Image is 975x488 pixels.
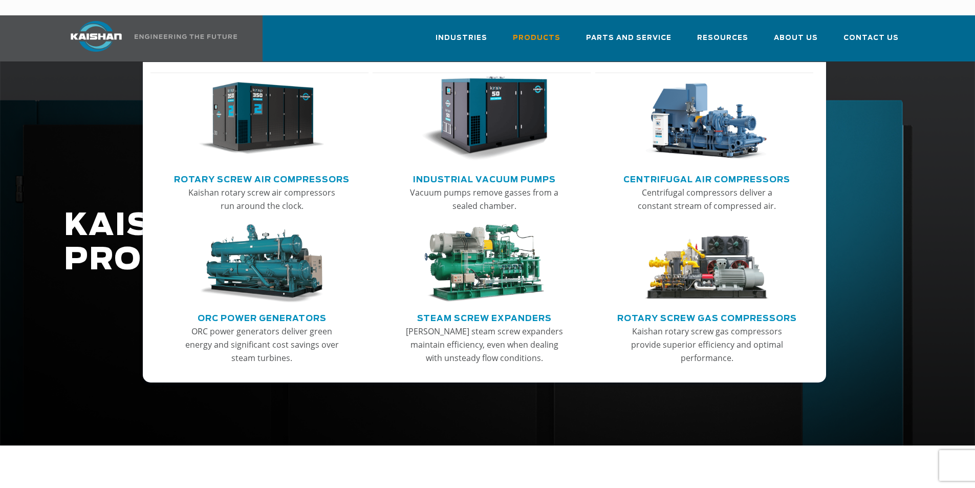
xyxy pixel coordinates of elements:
a: Rotary Screw Gas Compressors [617,309,797,325]
span: Contact Us [843,32,899,44]
a: Parts and Service [586,25,671,59]
a: Kaishan USA [58,15,239,61]
img: thumb-ORC-Power-Generators [199,224,324,303]
a: Industrial Vacuum Pumps [413,171,556,186]
p: Kaishan rotary screw gas compressors provide superior efficiency and optimal performance. [627,325,787,365]
p: [PERSON_NAME] steam screw expanders maintain efficiency, even when dealing with unsteady flow con... [404,325,564,365]
p: Centrifugal compressors deliver a constant stream of compressed air. [627,186,787,213]
img: thumb-Steam-Screw-Expanders [421,224,547,303]
a: Contact Us [843,25,899,59]
a: About Us [774,25,818,59]
h1: KAISHAN PRODUCTS [64,209,768,278]
img: thumb-Centrifugal-Air-Compressors [644,76,770,161]
img: thumb-Rotary-Screw-Air-Compressors [199,76,324,161]
img: kaishan logo [58,21,135,52]
a: Steam Screw Expanders [417,309,552,325]
p: Vacuum pumps remove gasses from a sealed chamber. [404,186,564,213]
span: Parts and Service [586,32,671,44]
span: About Us [774,32,818,44]
a: ORC Power Generators [198,309,327,325]
span: Resources [697,32,748,44]
a: Centrifugal Air Compressors [623,171,790,186]
a: Industries [436,25,487,59]
img: Engineering the future [135,34,237,39]
a: Products [513,25,560,59]
a: Resources [697,25,748,59]
span: Industries [436,32,487,44]
a: Rotary Screw Air Compressors [174,171,350,186]
span: Products [513,32,560,44]
img: thumb-Rotary-Screw-Gas-Compressors [644,224,770,303]
p: Kaishan rotary screw air compressors run around the clock. [182,186,342,213]
img: thumb-Industrial-Vacuum-Pumps [421,76,547,161]
p: ORC power generators deliver green energy and significant cost savings over steam turbines. [182,325,342,365]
